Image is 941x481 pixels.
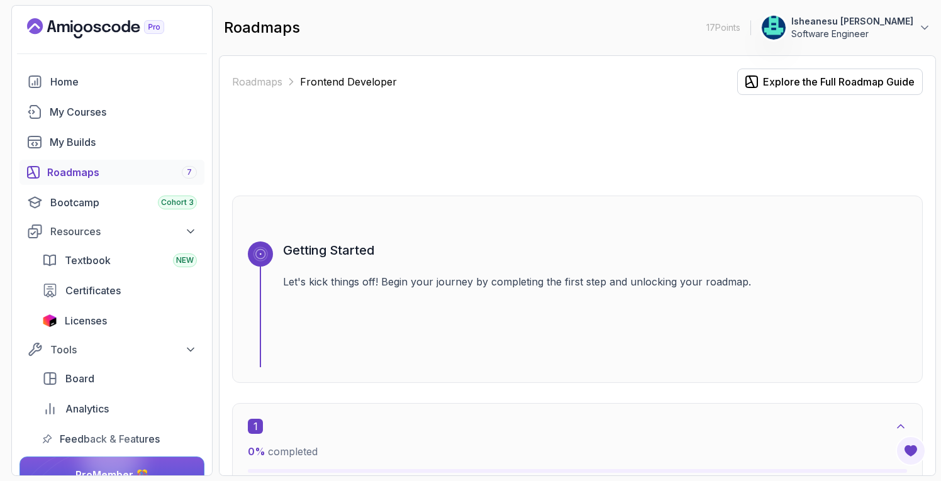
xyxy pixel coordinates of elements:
h2: roadmaps [224,18,300,38]
h3: Getting Started [283,241,907,259]
div: Resources [50,224,197,239]
img: jetbrains icon [42,314,57,327]
a: bootcamp [19,190,204,215]
span: Textbook [65,253,111,268]
a: Roadmaps [232,74,282,89]
div: Home [50,74,197,89]
span: Board [65,371,94,386]
a: licenses [35,308,204,333]
button: Explore the Full Roadmap Guide [737,69,923,95]
a: builds [19,130,204,155]
span: completed [248,445,318,458]
div: Explore the Full Roadmap Guide [763,74,915,89]
a: board [35,366,204,391]
span: NEW [176,255,194,265]
a: analytics [35,396,204,421]
span: 7 [187,167,192,177]
div: Roadmaps [47,165,197,180]
p: 17 Points [706,21,740,34]
div: Tools [50,342,197,357]
span: Analytics [65,401,109,416]
a: textbook [35,248,204,273]
a: home [19,69,204,94]
a: certificates [35,278,204,303]
p: Let's kick things off! Begin your journey by completing the first step and unlocking your roadmap. [283,274,907,289]
img: user profile image [762,16,786,40]
span: Certificates [65,283,121,298]
button: Tools [19,338,204,361]
p: Software Engineer [791,28,913,40]
span: 0 % [248,445,265,458]
div: My Builds [50,135,197,150]
span: Licenses [65,313,107,328]
div: My Courses [50,104,197,119]
div: Bootcamp [50,195,197,210]
span: Cohort 3 [161,197,194,207]
a: feedback [35,426,204,451]
span: 1 [248,419,263,434]
a: roadmaps [19,160,204,185]
p: Frontend Developer [300,74,397,89]
span: Feedback & Features [60,431,160,446]
button: user profile imageIsheanesu [PERSON_NAME]Software Engineer [761,15,931,40]
a: courses [19,99,204,124]
a: Landing page [27,18,193,38]
button: Open Feedback Button [896,436,926,466]
p: Isheanesu [PERSON_NAME] [791,15,913,28]
button: Resources [19,220,204,243]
